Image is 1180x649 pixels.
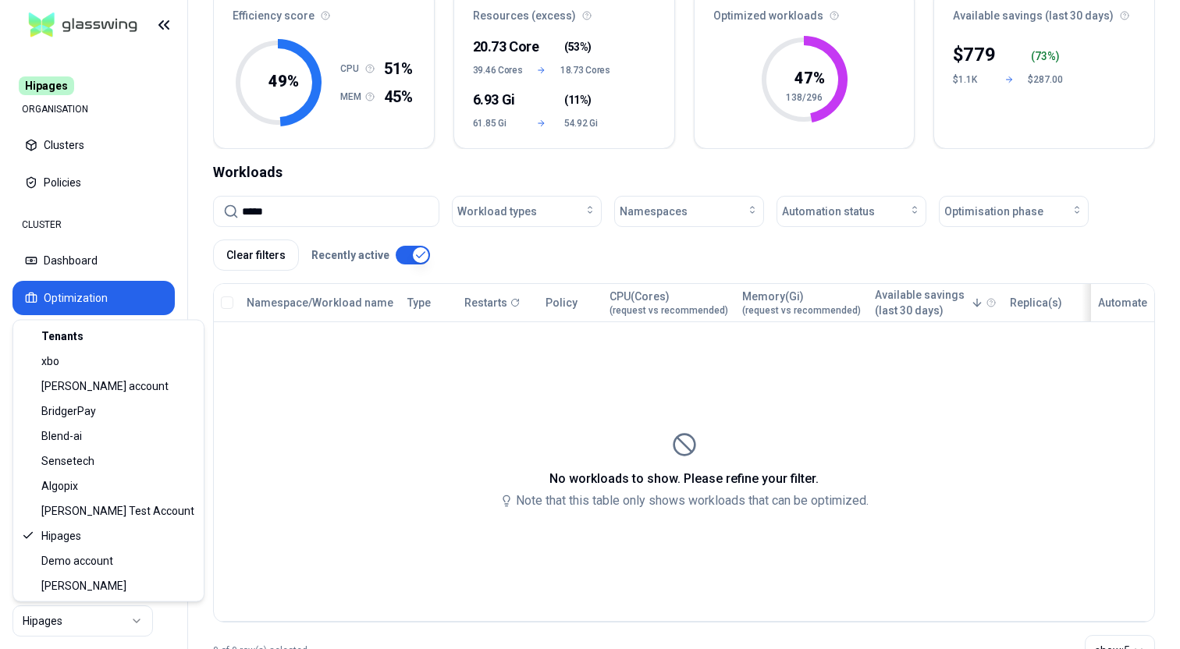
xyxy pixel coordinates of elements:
span: [PERSON_NAME] account [41,378,169,394]
div: Tenants [16,324,201,349]
span: [PERSON_NAME] Test Account [41,503,194,519]
span: Hipages [41,528,81,544]
span: Blend-ai [41,428,82,444]
span: Demo account [41,553,113,569]
span: xbo [41,353,59,369]
span: BridgerPay [41,403,96,419]
span: Sensetech [41,453,94,469]
span: Algopix [41,478,78,494]
span: [PERSON_NAME] [41,578,126,594]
